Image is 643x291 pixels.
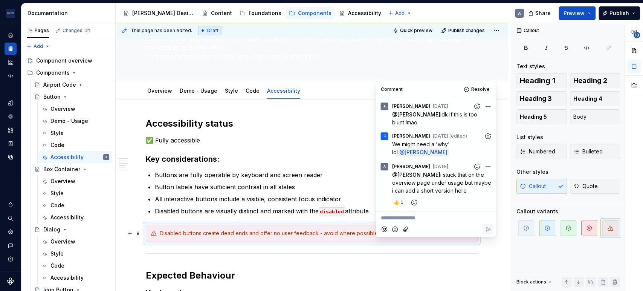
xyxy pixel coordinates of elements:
a: Assets [5,124,17,136]
span: [PERSON_NAME] [392,164,430,170]
a: Accessibility [267,87,300,94]
div: Accessibility [348,9,381,17]
div: Pages [27,28,49,34]
span: Heading 4 [573,95,602,103]
div: A [518,10,521,16]
div: [PERSON_NAME] Design [132,9,194,17]
div: Block actions [516,277,553,287]
code: disabled [319,207,345,216]
span: Bulleted [573,148,603,155]
div: Contact support [5,239,17,251]
span: Body [573,113,586,121]
button: Resolve [461,84,493,95]
span: Resolve [471,86,489,92]
a: Storybook stories [5,138,17,150]
span: i stuck that on the overview page under usage but maybe i can add a short version here [392,172,492,194]
div: Changes [63,28,91,34]
button: Add emoji [390,224,400,234]
span: [PERSON_NAME] [405,149,448,155]
div: Component overview [36,57,92,64]
button: Add reaction [408,198,421,207]
div: Code automation [5,70,17,82]
a: Components [5,110,17,123]
a: Airport Code [31,79,112,91]
svg: Supernova Logo [7,277,14,285]
div: C [383,133,385,139]
span: Add [395,10,405,16]
span: @ [392,172,440,178]
strong: Key considerations: [146,155,219,164]
div: Foundations [249,9,281,17]
button: Quick preview [391,25,436,36]
a: Foundations [237,7,284,19]
div: Style [50,129,64,137]
div: List styles [516,133,543,141]
span: [PERSON_NAME] [397,172,440,178]
button: Heading 5 [516,109,567,124]
button: Publish changes [439,25,488,36]
a: Settings [5,226,17,238]
a: Design tokens [5,97,17,109]
div: Style [222,83,241,98]
div: Airport Code [43,81,76,89]
div: Button [43,93,61,101]
button: Notifications [5,199,17,211]
span: Quick preview [400,28,432,34]
a: Overview [38,236,112,248]
span: Heading 5 [520,113,547,121]
button: Quote [570,179,620,194]
a: Accessibility [336,7,384,19]
div: Code [50,141,64,149]
div: Accessibility [50,274,84,282]
button: Heading 2 [570,73,620,88]
button: More [483,161,493,172]
span: This page has been edited. [131,28,192,34]
button: Preview [559,6,596,20]
a: Content [199,7,235,19]
button: 1 reaction, react with 👍️ [392,198,406,207]
div: Dialog [43,226,60,233]
a: AccessibilityA [38,151,112,163]
div: Components [36,69,70,77]
div: Demo - Usage [50,117,88,125]
div: Code [243,83,263,98]
span: 21 [84,28,91,34]
span: [PERSON_NAME] [397,111,440,118]
div: Overview [50,178,75,185]
a: Accessibility [38,211,112,224]
div: A [105,153,107,161]
button: Search ⌘K [5,212,17,224]
a: Code [38,260,112,272]
a: Overview [147,87,172,94]
div: A [383,164,385,170]
a: Components [286,7,334,19]
span: Draft [207,28,218,34]
strong: Accessibility status [146,118,233,129]
div: Data sources [5,151,17,163]
span: Preview [564,9,585,17]
a: Style [225,87,238,94]
span: Publish changes [448,28,485,34]
div: Overview [50,238,75,245]
span: Publish [609,9,629,17]
div: Composer editor [379,212,493,222]
div: Content [211,9,232,17]
span: Heading 3 [520,95,552,103]
p: Button labels have sufficient contrast in all states [155,182,478,191]
p: All interactive buttons include a visible, consistent focus indicator [155,195,478,204]
div: Disabled buttons create dead ends and offer no user feedback - avoid where possible. [160,230,473,237]
div: Style [50,190,64,197]
a: Accessibility [38,272,112,284]
span: Heading 2 [573,77,607,84]
a: Demo - Usage [38,115,112,127]
div: Overview [50,105,75,113]
span: 10 [634,32,640,38]
strong: Expected Behaviour [146,270,235,281]
button: Mention someone [379,224,389,234]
